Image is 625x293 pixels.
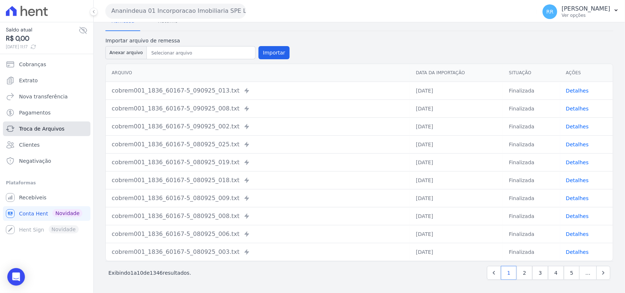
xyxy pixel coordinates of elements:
div: Open Intercom Messenger [7,268,25,286]
td: [DATE] [410,117,503,135]
span: Conta Hent [19,210,48,217]
div: cobrem001_1836_60167-5_080925_006.txt [112,230,404,238]
span: 1 [130,270,134,276]
td: Finalizada [503,153,560,171]
nav: Sidebar [6,57,88,237]
button: Anexar arquivo [105,46,147,59]
a: 4 [548,266,564,280]
input: Selecionar arquivo [148,49,254,57]
a: 5 [564,266,580,280]
span: Nova transferência [19,93,68,100]
a: Detalhes [566,106,589,112]
td: [DATE] [410,225,503,243]
button: Importar [258,46,290,59]
a: Negativação [3,154,90,168]
a: Pagamentos [3,105,90,120]
a: Nova transferência [3,89,90,104]
p: [PERSON_NAME] [562,5,610,12]
td: Finalizada [503,117,560,135]
td: [DATE] [410,99,503,117]
a: Detalhes [566,159,589,165]
div: cobrem001_1836_60167-5_080925_003.txt [112,248,404,256]
td: Finalizada [503,99,560,117]
span: Negativação [19,157,51,165]
a: 3 [532,266,548,280]
span: Novidade [52,209,82,217]
td: Finalizada [503,82,560,99]
p: Ver opções [562,12,610,18]
button: RR [PERSON_NAME] Ver opções [537,1,625,22]
span: Clientes [19,141,40,149]
div: cobrem001_1836_60167-5_090925_013.txt [112,86,404,95]
div: cobrem001_1836_60167-5_080925_018.txt [112,176,404,185]
button: Ananindeua 01 Incorporacao Imobiliaria SPE LTDA [105,4,246,18]
a: Clientes [3,138,90,152]
span: R$ 0,00 [6,34,79,44]
th: Data da Importação [410,64,503,82]
a: Detalhes [566,124,589,129]
td: Finalizada [503,225,560,243]
span: 1346 [150,270,163,276]
td: Finalizada [503,135,560,153]
div: cobrem001_1836_60167-5_090925_008.txt [112,104,404,113]
a: Previous [487,266,501,280]
div: Plataformas [6,179,88,187]
a: Recebíveis [3,190,90,205]
td: [DATE] [410,82,503,99]
div: cobrem001_1836_60167-5_080925_025.txt [112,140,404,149]
span: Troca de Arquivos [19,125,64,132]
span: Pagamentos [19,109,51,116]
span: Extrato [19,77,38,84]
a: 2 [517,266,532,280]
td: Finalizada [503,189,560,207]
td: [DATE] [410,171,503,189]
span: … [579,266,597,280]
p: Exibindo a de resultados. [108,269,191,277]
a: Detalhes [566,177,589,183]
a: Extrato [3,73,90,88]
th: Situação [503,64,560,82]
a: Detalhes [566,213,589,219]
td: Finalizada [503,243,560,261]
span: Cobranças [19,61,46,68]
a: 1 [501,266,517,280]
td: [DATE] [410,135,503,153]
span: Recebíveis [19,194,46,201]
span: [DATE] 11:17 [6,44,79,50]
a: Next [596,266,610,280]
a: Troca de Arquivos [3,121,90,136]
th: Arquivo [106,64,410,82]
div: cobrem001_1836_60167-5_080925_019.txt [112,158,404,167]
div: cobrem001_1836_60167-5_080925_009.txt [112,194,404,203]
span: RR [546,9,553,14]
a: Detalhes [566,231,589,237]
th: Ações [560,64,613,82]
a: Cobranças [3,57,90,72]
a: Conta Hent Novidade [3,206,90,221]
a: Detalhes [566,88,589,94]
span: Saldo atual [6,26,79,34]
div: cobrem001_1836_60167-5_090925_002.txt [112,122,404,131]
td: Finalizada [503,207,560,225]
td: [DATE] [410,243,503,261]
a: Detalhes [566,249,589,255]
span: 10 [137,270,144,276]
label: Importar arquivo de remessa [105,37,290,45]
td: [DATE] [410,207,503,225]
td: Finalizada [503,171,560,189]
a: Detalhes [566,195,589,201]
a: Detalhes [566,142,589,147]
td: [DATE] [410,153,503,171]
div: cobrem001_1836_60167-5_080925_008.txt [112,212,404,221]
td: [DATE] [410,189,503,207]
